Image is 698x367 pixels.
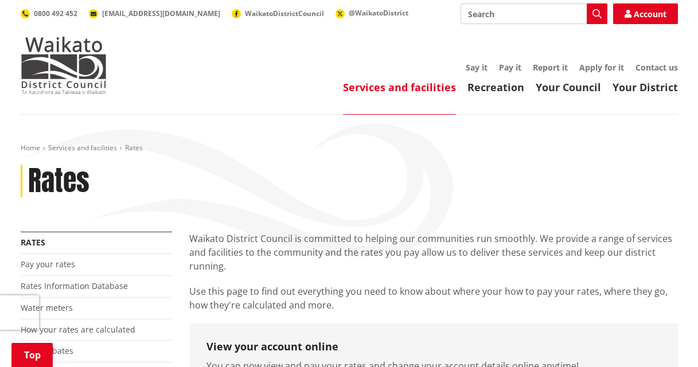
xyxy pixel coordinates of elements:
[613,3,678,24] a: Account
[125,143,143,153] span: Rates
[21,143,40,153] a: Home
[533,62,568,73] a: Report it
[635,62,678,73] a: Contact us
[21,280,128,291] a: Rates Information Database
[189,232,678,273] p: Waikato District Council is committed to helping our communities run smoothly. We provide a range...
[34,9,77,18] span: 0800 492 452
[21,324,135,335] a: How your rates are calculated
[21,9,77,18] a: 0800 492 452
[21,259,75,270] a: Pay your rates
[21,37,107,94] img: Waikato District Council - Te Kaunihera aa Takiwaa o Waikato
[28,165,89,198] h1: Rates
[206,341,661,353] h3: View your account online
[232,9,324,18] a: WaikatoDistrictCouncil
[245,9,324,18] span: WaikatoDistrictCouncil
[336,8,408,18] a: @WaikatoDistrict
[536,80,601,94] a: Your Council
[579,62,624,73] a: Apply for it
[189,284,678,312] p: Use this page to find out everything you need to know about where your how to pay your rates, whe...
[467,80,524,94] a: Recreation
[48,143,117,153] a: Services and facilities
[343,80,456,94] a: Services and facilities
[21,143,678,153] nav: breadcrumb
[466,62,488,73] a: Say it
[11,343,53,367] a: Top
[102,9,220,18] span: [EMAIL_ADDRESS][DOMAIN_NAME]
[349,8,408,18] span: @WaikatoDistrict
[461,3,607,24] input: Search input
[21,237,45,248] a: Rates
[21,302,73,313] a: Water meters
[499,62,521,73] a: Pay it
[613,80,678,94] a: Your District
[89,9,220,18] a: [EMAIL_ADDRESS][DOMAIN_NAME]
